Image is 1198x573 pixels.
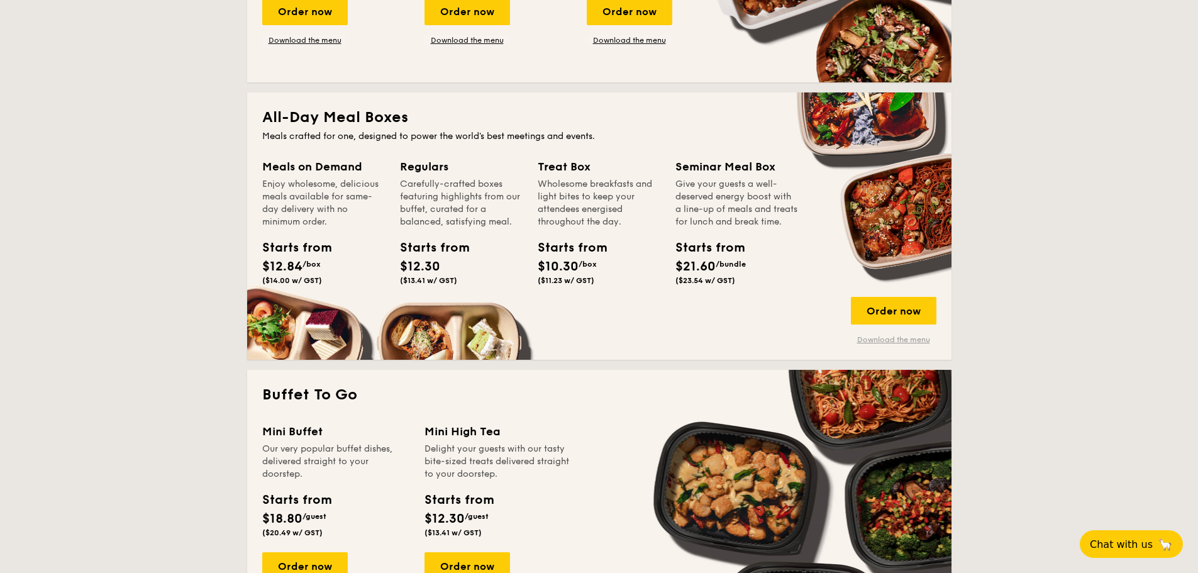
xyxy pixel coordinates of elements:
[400,259,440,274] span: $12.30
[262,276,322,285] span: ($14.00 w/ GST)
[1080,530,1183,558] button: Chat with us🦙
[262,178,385,228] div: Enjoy wholesome, delicious meals available for same-day delivery with no minimum order.
[851,297,936,325] div: Order now
[262,443,409,481] div: Our very popular buffet dishes, delivered straight to your doorstep.
[675,238,732,257] div: Starts from
[851,335,936,345] a: Download the menu
[538,276,594,285] span: ($11.23 w/ GST)
[675,259,716,274] span: $21.60
[579,260,597,269] span: /box
[262,511,302,526] span: $18.80
[400,178,523,228] div: Carefully-crafted boxes featuring highlights from our buffet, curated for a balanced, satisfying ...
[262,35,348,45] a: Download the menu
[675,276,735,285] span: ($23.54 w/ GST)
[587,35,672,45] a: Download the menu
[262,528,323,537] span: ($20.49 w/ GST)
[262,238,319,257] div: Starts from
[400,238,457,257] div: Starts from
[262,108,936,128] h2: All-Day Meal Boxes
[262,491,331,509] div: Starts from
[400,158,523,175] div: Regulars
[424,443,572,481] div: Delight your guests with our tasty bite-sized treats delivered straight to your doorstep.
[262,130,936,143] div: Meals crafted for one, designed to power the world's best meetings and events.
[424,528,482,537] span: ($13.41 w/ GST)
[538,158,660,175] div: Treat Box
[262,385,936,405] h2: Buffet To Go
[675,158,798,175] div: Seminar Meal Box
[675,178,798,228] div: Give your guests a well-deserved energy boost with a line-up of meals and treats for lunch and br...
[424,35,510,45] a: Download the menu
[400,276,457,285] span: ($13.41 w/ GST)
[262,423,409,440] div: Mini Buffet
[465,512,489,521] span: /guest
[1090,538,1153,550] span: Chat with us
[538,259,579,274] span: $10.30
[302,260,321,269] span: /box
[538,178,660,228] div: Wholesome breakfasts and light bites to keep your attendees energised throughout the day.
[424,423,572,440] div: Mini High Tea
[538,238,594,257] div: Starts from
[262,259,302,274] span: $12.84
[424,491,493,509] div: Starts from
[716,260,746,269] span: /bundle
[302,512,326,521] span: /guest
[262,158,385,175] div: Meals on Demand
[1158,537,1173,552] span: 🦙
[424,511,465,526] span: $12.30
